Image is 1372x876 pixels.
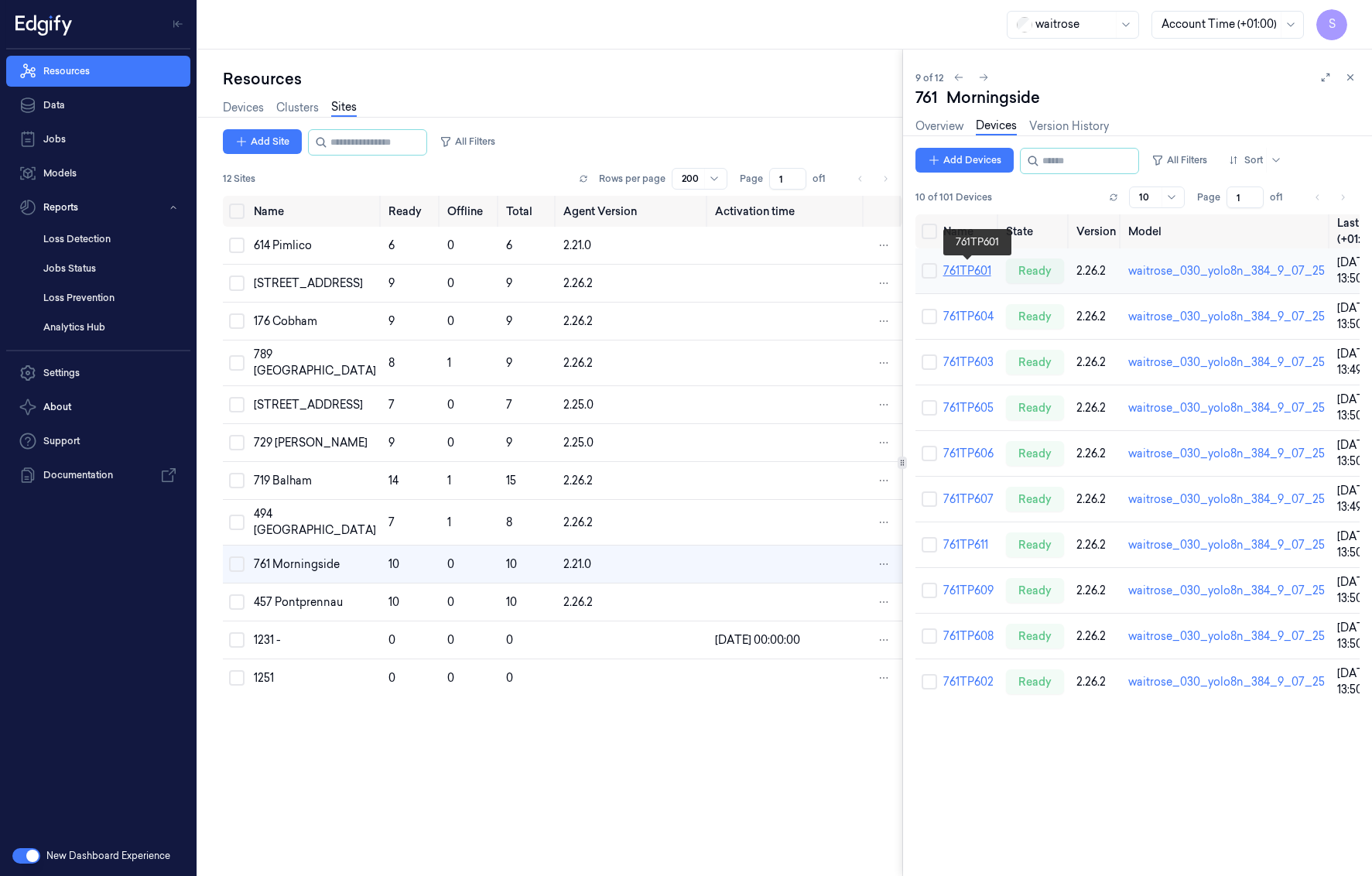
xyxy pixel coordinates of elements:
[1128,263,1325,279] div: waitrose_030_yolo8n_384_9_07_25
[1128,354,1325,371] div: waitrose_030_yolo8n_384_9_07_25
[976,118,1017,135] a: Devices
[1006,395,1064,420] div: ready
[1270,190,1295,204] span: of 1
[254,238,376,254] div: 614 Pimlico
[229,435,245,450] button: Select row
[943,629,994,643] a: 761TP608
[254,632,376,648] div: 1231 -
[229,473,245,488] button: Select row
[447,474,451,488] span: 1
[943,492,994,506] a: 761TP607
[229,632,245,648] button: Select row
[254,313,376,330] div: 176 Cobham
[254,347,376,379] div: 789 [GEOGRAPHIC_DATA]
[922,583,937,598] button: Select row
[254,556,376,573] div: 761 Morningside
[922,309,937,324] button: Select row
[223,129,302,154] button: Add Site
[1029,118,1109,135] a: Version History
[229,556,245,572] button: Select row
[943,447,994,460] a: 761TP606
[1006,487,1064,512] div: ready
[922,354,937,370] button: Select row
[1076,491,1116,508] div: 2.26.2
[447,436,454,450] span: 0
[922,537,937,553] button: Select row
[915,190,992,204] span: 10 of 101 Devices
[943,401,994,415] a: 761TP605
[599,172,665,186] p: Rows per page
[447,314,454,328] span: 0
[922,628,937,644] button: Select row
[943,355,994,369] a: 761TP603
[915,148,1014,173] button: Add Devices
[1006,258,1064,283] div: ready
[813,172,837,186] span: of 1
[506,474,516,488] span: 15
[229,594,245,610] button: Select row
[943,583,994,597] a: 761TP609
[1070,214,1122,248] th: Version
[6,392,190,423] button: About
[506,671,513,685] span: 0
[506,238,512,252] span: 6
[447,595,454,609] span: 0
[1076,400,1116,416] div: 2.26.2
[1307,186,1353,208] nav: pagination
[709,196,865,227] th: Activation time
[1006,624,1064,648] div: ready
[850,168,896,190] nav: pagination
[506,356,512,370] span: 9
[1128,400,1325,416] div: waitrose_030_yolo8n_384_9_07_25
[943,310,994,323] a: 761TP604
[563,276,593,290] span: 2.26.2
[500,196,556,227] th: Total
[388,671,395,685] span: 0
[563,436,594,450] span: 2.25.0
[506,276,512,290] span: 9
[6,158,190,189] a: Models
[1006,350,1064,375] div: ready
[388,356,395,370] span: 8
[388,595,399,609] span: 10
[1000,214,1070,248] th: State
[229,275,245,291] button: Select row
[506,314,512,328] span: 9
[563,314,593,328] span: 2.26.2
[447,633,454,647] span: 0
[382,196,441,227] th: Ready
[1006,304,1064,329] div: ready
[441,196,501,227] th: Offline
[943,264,991,278] a: 761TP601
[6,124,190,155] a: Jobs
[447,671,454,685] span: 0
[1128,583,1325,599] div: waitrose_030_yolo8n_384_9_07_25
[1076,674,1116,690] div: 2.26.2
[388,238,395,252] span: 6
[740,172,763,186] span: Page
[433,129,501,154] button: All Filters
[506,557,517,571] span: 10
[223,68,902,90] div: Resources
[915,71,943,84] span: 9 of 12
[254,670,376,686] div: 1251
[943,675,994,689] a: 761TP602
[447,515,451,529] span: 1
[6,90,190,121] a: Data
[229,397,245,412] button: Select row
[1128,446,1325,462] div: waitrose_030_yolo8n_384_9_07_25
[1145,148,1213,173] button: All Filters
[254,435,376,451] div: 729 [PERSON_NAME]
[388,633,395,647] span: 0
[1128,537,1325,553] div: waitrose_030_yolo8n_384_9_07_25
[506,398,512,412] span: 7
[1076,446,1116,462] div: 2.26.2
[922,224,937,239] button: Select all
[388,557,399,571] span: 10
[557,196,709,227] th: Agent Version
[6,56,190,87] a: Resources
[1316,9,1347,40] button: S
[276,100,319,116] a: Clusters
[922,491,937,507] button: Select row
[447,356,451,370] span: 1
